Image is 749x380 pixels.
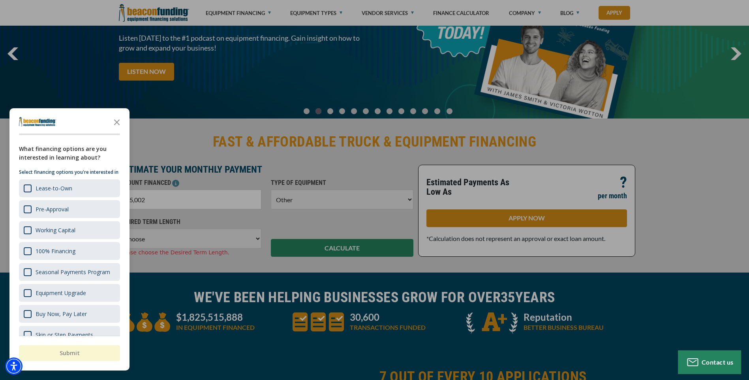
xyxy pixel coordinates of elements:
div: Skip or Step Payments [19,326,120,344]
div: Buy Now, Pay Later [36,310,87,318]
button: Submit [19,345,120,361]
p: Select financing options you're interested in [19,168,120,176]
div: 100% Financing [19,242,120,260]
div: Equipment Upgrade [36,289,86,297]
div: Pre-Approval [36,205,69,213]
div: Working Capital [36,226,75,234]
div: Survey [9,108,130,371]
img: Company logo [19,117,56,126]
div: Seasonal Payments Program [19,263,120,281]
button: Contact us [678,350,741,374]
div: Skip or Step Payments [36,331,93,339]
div: Lease-to-Own [36,184,72,192]
div: Buy Now, Pay Later [19,305,120,323]
div: 100% Financing [36,247,75,255]
div: Seasonal Payments Program [36,268,110,276]
div: Equipment Upgrade [19,284,120,302]
button: Close the survey [109,114,125,130]
div: What financing options are you interested in learning about? [19,145,120,162]
div: Pre-Approval [19,200,120,218]
span: Contact us [702,358,734,366]
div: Accessibility Menu [5,357,23,375]
div: Lease-to-Own [19,179,120,197]
div: Working Capital [19,221,120,239]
